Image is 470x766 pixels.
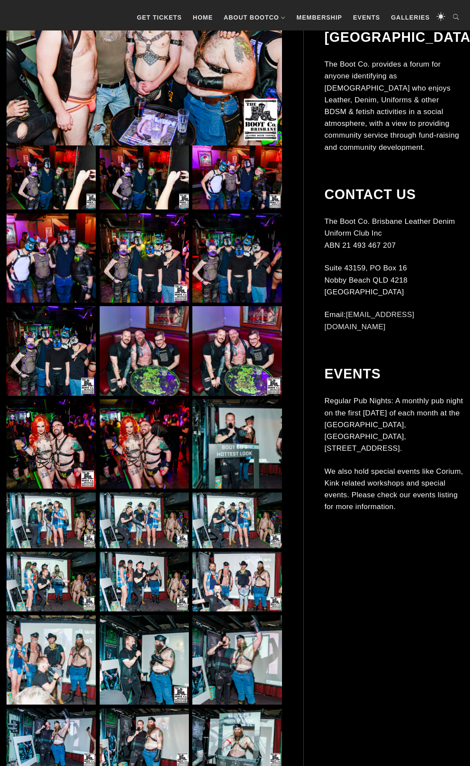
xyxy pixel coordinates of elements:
p: Regular Pub Nights: A monthly pub night on the first [DATE] of each month at the [GEOGRAPHIC_DATA... [325,395,463,454]
p: We also hold special events like Corium, Kink related workshops and special events. Please check ... [325,466,463,513]
a: GET TICKETS [132,4,186,30]
p: Suite 43159, PO Box 16 Nobby Beach QLD 4218 [GEOGRAPHIC_DATA] [325,262,463,298]
h2: Events [325,366,463,382]
p: The Boot Co. provides a forum for anyone identifying as [DEMOGRAPHIC_DATA] who enjoys Leather, De... [325,58,463,153]
a: Membership [292,4,346,30]
a: Home [188,4,217,30]
a: Events [349,4,384,30]
a: Galleries [386,4,434,30]
a: [EMAIL_ADDRESS][DOMAIN_NAME] [325,310,415,331]
a: About BootCo [219,4,290,30]
p: The Boot Co. Brisbane Leather Denim Uniform Club Inc ABN 21 493 467 207 [325,216,463,251]
h2: Contact Us [325,186,463,202]
p: Email: [325,309,463,332]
